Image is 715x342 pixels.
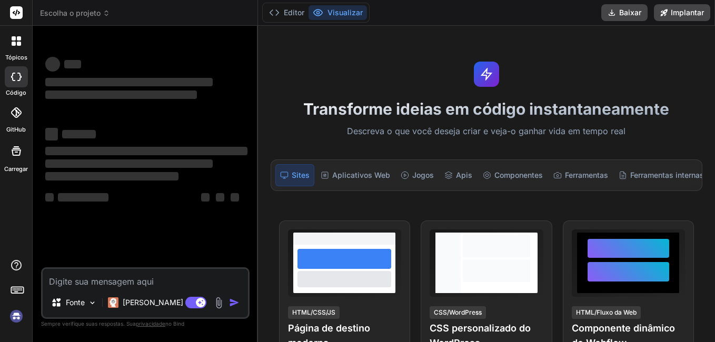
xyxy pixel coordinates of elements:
button: Baixar [601,4,648,21]
div: CSS/WordPress [430,306,486,319]
span: ‌ [45,147,247,155]
label: Carregar [4,165,28,174]
span: privacidade [136,320,165,327]
font: [PERSON_NAME] 4 S.. [123,298,201,307]
span: ‌ [45,90,197,99]
span: ‌ [64,60,81,68]
img: Escolha os modelos [88,298,97,307]
span: ‌ [216,193,224,202]
div: HTML/CSS/JS [288,306,340,319]
span: ‌ [231,193,239,202]
span: ‌ [45,159,213,168]
span: ‌ [45,193,54,202]
font: Visualizar [327,7,363,18]
span: ‌ [45,128,58,140]
img: anexo [213,297,225,309]
p: Descreva o que você deseja criar e veja-o ganhar vida em tempo real [264,125,709,138]
h1: Transforme ideias em código instantaneamente [264,99,709,118]
p: Sempre verifique suas respostas. Sua no Bind [41,319,250,329]
img: ícone [229,297,240,308]
font: Implantar [671,7,704,18]
span: ‌ [45,57,60,72]
div: HTML/Fluxo da Web [572,306,641,319]
font: Ferramentas [565,170,608,180]
img: Claude 4 Soneto [108,297,118,308]
button: Visualizar [309,5,367,20]
button: Implantar [654,4,710,21]
font: Jogos [412,170,434,180]
font: Ferramentas internas [630,170,704,180]
label: GitHub [6,125,26,134]
font: Sites [292,170,310,180]
p: Fonte [66,297,85,308]
label: Tópicos [5,53,27,62]
font: Aplicativos Web [332,170,390,180]
span: ‌ [62,130,96,138]
button: Editor [265,5,309,20]
font: Baixar [619,7,641,18]
span: ‌ [201,193,210,202]
font: Escolha o projeto [40,8,101,18]
span: ‌ [58,193,108,202]
img: signin [7,307,25,325]
label: código [6,88,26,97]
font: Apis [456,170,472,180]
span: ‌ [45,172,178,180]
span: ‌ [45,78,213,86]
font: Componentes [494,170,543,180]
font: Editor [284,7,304,18]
